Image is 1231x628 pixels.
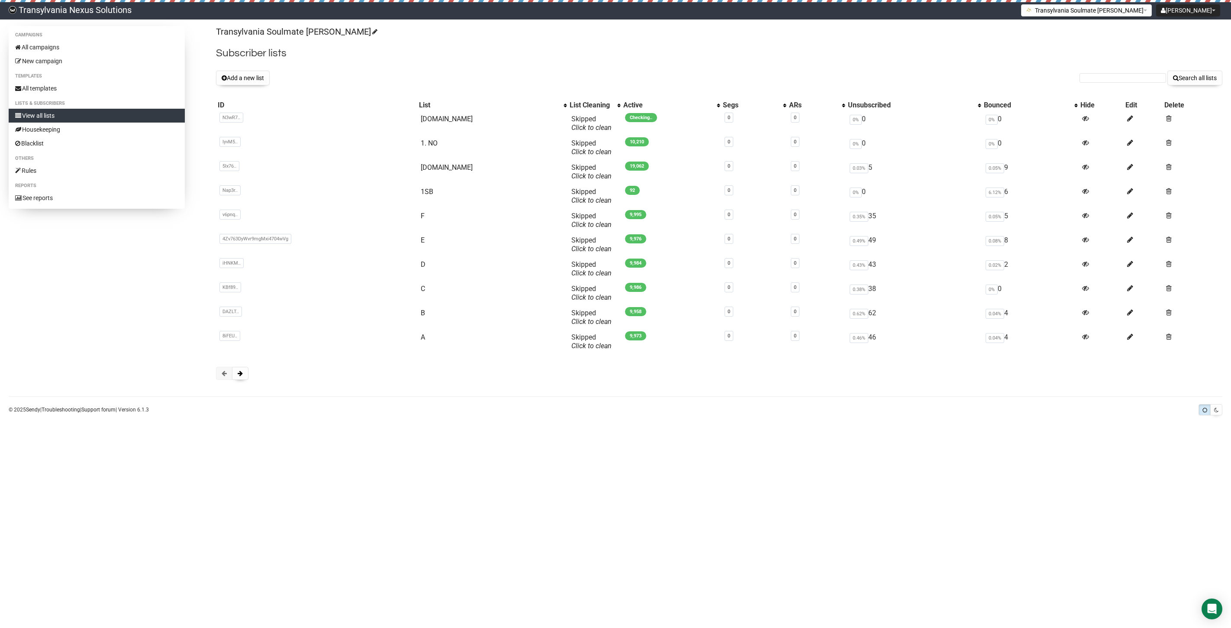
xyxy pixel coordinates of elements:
span: 19,062 [625,162,649,171]
td: 38 [846,281,982,305]
td: 8 [982,233,1078,257]
a: 0 [728,309,730,314]
span: 0.03% [850,163,868,173]
span: 0.05% [986,163,1004,173]
th: ARs: No sort applied, activate to apply an ascending sort [787,99,846,111]
span: 0% [986,115,998,125]
div: Delete [1164,101,1221,110]
span: iHNKM.. [219,258,244,268]
span: KBf89.. [219,282,241,292]
th: Unsubscribed: No sort applied, activate to apply an ascending sort [846,99,982,111]
li: Others [9,153,185,164]
th: Edit: No sort applied, sorting is disabled [1124,99,1162,111]
a: 1. NO [421,139,438,147]
span: 9,995 [625,210,646,219]
div: Hide [1080,101,1122,110]
td: 0 [982,136,1078,160]
span: 0.38% [850,285,868,295]
td: 0 [982,281,1078,305]
a: Housekeeping [9,123,185,136]
a: 0 [728,212,730,217]
a: Rules [9,164,185,178]
a: Click to clean [571,148,612,156]
a: Click to clean [571,317,612,326]
div: List [419,101,559,110]
span: 0.08% [986,236,1004,246]
div: Unsubscribed [848,101,973,110]
span: 10,210 [625,137,649,146]
td: 5 [982,208,1078,233]
span: 9,976 [625,234,646,243]
span: Skipped [571,163,612,180]
span: 9,973 [625,331,646,340]
li: Templates [9,71,185,81]
a: 0 [794,309,796,314]
span: v6pnq.. [219,210,241,220]
div: Edit [1125,101,1160,110]
a: Transylvania Soulmate [PERSON_NAME] [216,26,376,37]
a: 0 [794,236,796,242]
th: ID: No sort applied, sorting is disabled [216,99,417,111]
td: 62 [846,305,982,330]
span: 8iFEU.. [219,331,240,341]
img: 1.png [1026,6,1033,13]
a: All templates [9,81,185,95]
span: 0.35% [850,212,868,222]
a: All campaigns [9,40,185,54]
span: Skipped [571,285,612,301]
span: 0% [850,139,862,149]
a: [DOMAIN_NAME] [421,163,473,172]
div: Open Intercom Messenger [1202,599,1222,619]
span: IyvM5.. [219,137,241,147]
span: Skipped [571,236,612,253]
a: Click to clean [571,269,612,277]
td: 0 [846,184,982,208]
span: 9,984 [625,259,646,268]
span: 6.12% [986,188,1004,197]
a: A [421,333,425,341]
li: Reports [9,181,185,191]
span: Skipped [571,333,612,350]
th: Hide: No sort applied, sorting is disabled [1079,99,1124,111]
button: [PERSON_NAME] [1156,4,1220,16]
a: 0 [728,139,730,145]
td: 43 [846,257,982,281]
a: 0 [794,163,796,169]
li: Lists & subscribers [9,98,185,109]
span: 9,958 [625,307,646,316]
td: 0 [846,111,982,136]
span: 0.05% [986,212,1004,222]
td: 4 [982,305,1078,330]
td: 46 [846,330,982,354]
span: 0.02% [986,260,1004,270]
a: Blacklist [9,136,185,150]
a: New campaign [9,54,185,68]
span: 0.62% [850,309,868,319]
a: 0 [794,285,796,290]
th: Delete: No sort applied, sorting is disabled [1163,99,1222,111]
span: 5Ix76.. [219,161,239,171]
td: 5 [846,160,982,184]
span: N3wR7.. [219,113,243,123]
span: 9,986 [625,283,646,292]
span: 0.46% [850,333,868,343]
a: 0 [794,188,796,193]
span: 0.04% [986,309,1004,319]
div: List Cleaning [570,101,613,110]
span: Skipped [571,260,612,277]
a: B [421,309,425,317]
button: Transylvania Soulmate [PERSON_NAME] [1021,4,1152,16]
button: Add a new list [216,71,270,85]
span: 0% [986,139,998,149]
td: 9 [982,160,1078,184]
span: Skipped [571,188,612,204]
a: Sendy [26,407,40,413]
td: 0 [846,136,982,160]
span: 0% [850,188,862,197]
span: 0% [850,115,862,125]
a: 0 [794,333,796,339]
a: Click to clean [571,196,612,204]
a: 0 [794,212,796,217]
a: 0 [728,163,730,169]
a: F [421,212,425,220]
